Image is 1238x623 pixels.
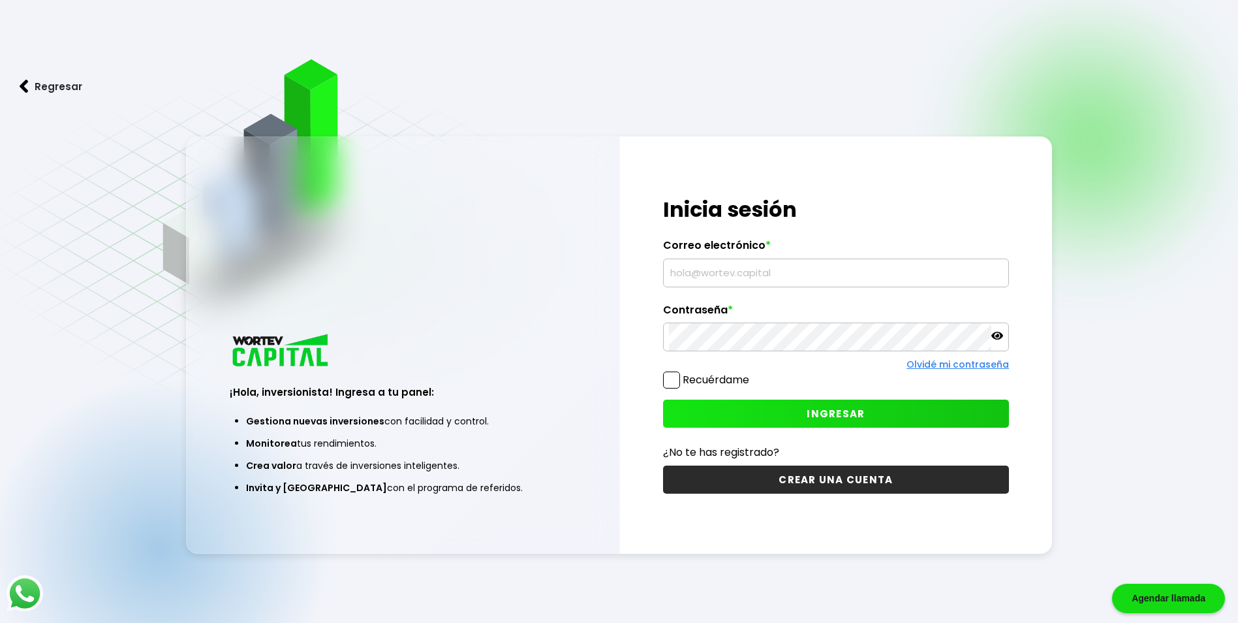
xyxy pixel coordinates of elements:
img: logo_wortev_capital [230,332,333,371]
li: tus rendimientos. [246,432,559,455]
span: Gestiona nuevas inversiones [246,415,384,428]
img: flecha izquierda [20,80,29,93]
a: Olvidé mi contraseña [906,358,1009,371]
li: a través de inversiones inteligentes. [246,455,559,477]
button: INGRESAR [663,400,1009,428]
label: Recuérdame [683,372,749,387]
h3: ¡Hola, inversionista! Ingresa a tu panel: [230,385,576,400]
label: Contraseña [663,304,1009,323]
label: Correo electrónico [663,239,1009,259]
span: INGRESAR [807,407,865,421]
h1: Inicia sesión [663,194,1009,225]
span: Monitorea [246,437,297,450]
span: Invita y [GEOGRAPHIC_DATA] [246,481,387,494]
div: Agendar llamada [1112,584,1225,613]
span: Crea valor [246,459,296,472]
button: CREAR UNA CUENTA [663,466,1009,494]
li: con el programa de referidos. [246,477,559,499]
li: con facilidad y control. [246,410,559,432]
p: ¿No te has registrado? [663,444,1009,460]
img: logos_whatsapp-icon.242b2217.svg [7,575,43,612]
a: ¿No te has registrado?CREAR UNA CUENTA [663,444,1009,494]
input: hola@wortev.capital [669,259,1003,287]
